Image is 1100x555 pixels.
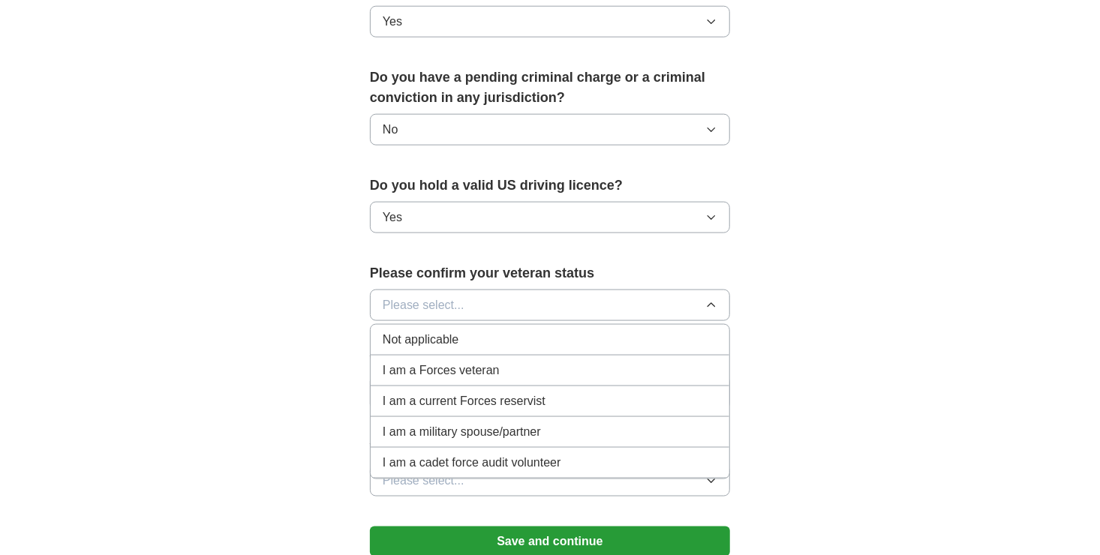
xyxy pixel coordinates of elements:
button: No [370,114,730,145]
span: I am a current Forces reservist [383,392,545,410]
span: Yes [383,208,402,226]
span: Yes [383,13,402,31]
span: I am a Forces veteran [383,361,500,379]
button: Please select... [370,465,730,496]
span: Please select... [383,296,464,314]
button: Yes [370,202,730,233]
label: Do you hold a valid US driving licence? [370,175,730,196]
span: Not applicable [383,331,458,349]
button: Yes [370,6,730,37]
span: I am a military spouse/partner [383,423,541,441]
label: Do you have a pending criminal charge or a criminal conviction in any jurisdiction? [370,67,730,108]
span: Please select... [383,472,464,490]
span: No [383,121,398,139]
span: I am a cadet force audit volunteer [383,454,561,472]
button: Please select... [370,289,730,321]
label: Please confirm your veteran status [370,263,730,283]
